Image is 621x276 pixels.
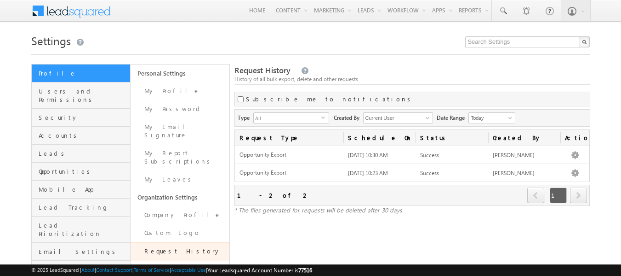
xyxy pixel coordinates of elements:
span: Accounts [39,131,128,140]
span: Settings [31,33,71,48]
a: Request History [131,242,229,260]
a: Created By [488,130,561,146]
a: Email Settings [32,243,130,261]
span: © 2025 LeadSquared | | | | | [31,266,312,275]
span: Type [238,112,253,122]
span: Profile [39,69,128,77]
span: Success [420,170,439,176]
a: prev [527,188,545,203]
span: Your Leadsquared Account Number is [207,267,312,274]
a: Mobile App [32,181,130,199]
a: next [570,188,587,203]
span: Leads [39,149,128,158]
a: Leads [32,145,130,163]
span: [DATE] 10:30 AM [348,152,388,159]
a: My Leaves [131,170,229,188]
span: Users and Permissions [39,87,128,104]
a: Organization Settings [131,188,229,206]
a: Security [32,109,130,127]
a: Acceptable Use [171,267,206,273]
span: Lead Tracking [39,203,128,211]
span: Actions [560,130,589,146]
a: Schedule On [343,130,416,146]
span: Lead Prioritization [39,221,128,238]
div: 1 - 2 of 2 [237,190,309,200]
a: Users and Permissions [32,82,130,109]
span: 77516 [298,267,312,274]
span: prev [527,188,544,203]
a: Today [468,112,515,123]
a: Status [416,130,488,146]
span: Email Settings [39,247,128,256]
span: select [321,115,329,119]
span: Opportunity Export [239,169,339,177]
a: Lead Tracking [32,199,130,217]
span: All [254,113,321,123]
a: My Email Signature [131,118,229,144]
span: [PERSON_NAME] [493,170,535,176]
span: [DATE] 10:23 AM [348,170,388,176]
span: * The files generated for requests will be deleted after 30 days. [234,206,404,214]
input: Type to Search [363,112,433,123]
a: My Profile [131,82,229,100]
div: All [253,112,329,123]
a: Request Type [235,130,343,146]
span: Mobile App [39,185,128,194]
a: Lead Prioritization [32,217,130,243]
a: Accounts [32,127,130,145]
span: Opportunities [39,167,128,176]
a: Company Profile [131,206,229,224]
span: Request History [234,65,291,76]
span: Security [39,113,128,122]
span: next [570,188,587,203]
a: Show All Items [421,113,432,123]
a: My Password [131,100,229,118]
span: Opportunity Export [239,151,339,159]
span: Created By [334,112,363,122]
a: Personal Settings [131,65,229,82]
label: Subscribe me to notifications [246,95,414,103]
a: Contact Support [96,267,132,273]
span: 1 [550,188,567,203]
div: History of all bulk export, delete and other requests [234,75,590,83]
a: Custom Logo [131,224,229,242]
span: [PERSON_NAME] [493,152,535,159]
span: Today [469,114,513,122]
a: Opportunities [32,163,130,181]
a: Terms of Service [134,267,170,273]
input: Search Settings [465,36,590,47]
a: Profile [32,65,130,82]
a: About [81,267,95,273]
span: Success [420,152,439,159]
span: Date Range [437,112,468,122]
a: My Report Subscriptions [131,144,229,170]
